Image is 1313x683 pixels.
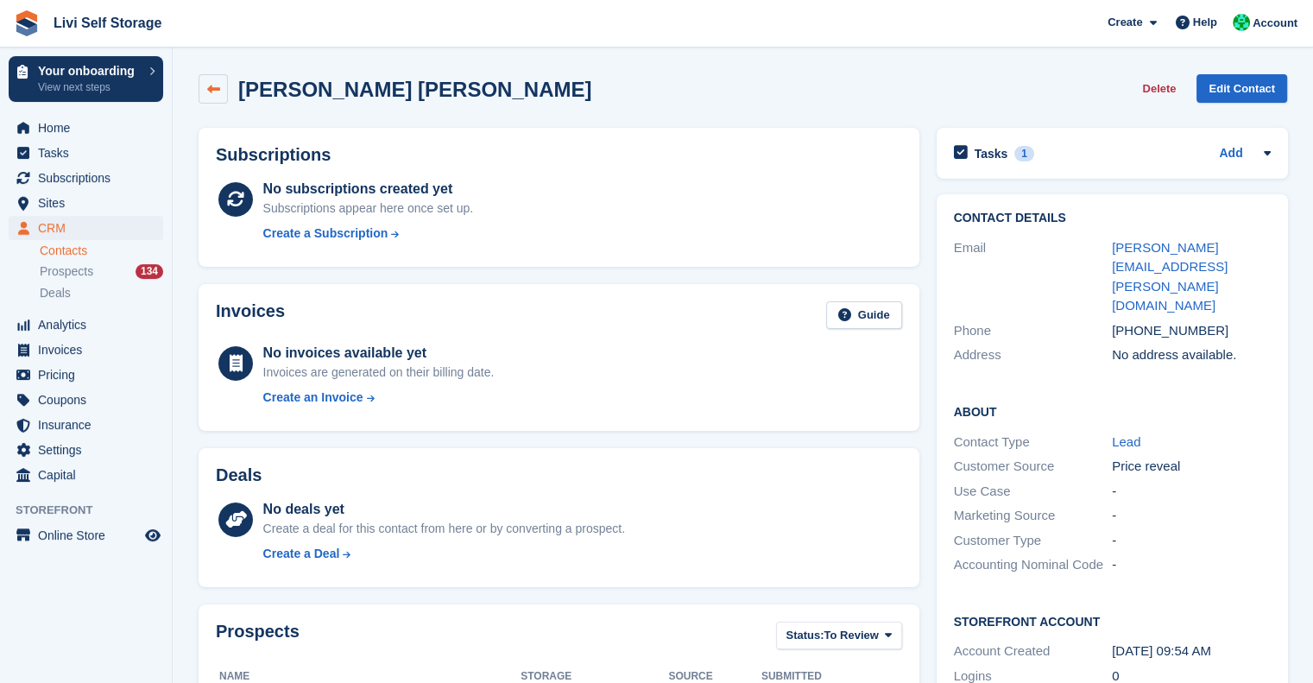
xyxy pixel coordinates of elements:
a: Preview store [142,525,163,546]
img: stora-icon-8386f47178a22dfd0bd8f6a31ec36ba5ce8667c1dd55bd0f319d3a0aa187defe.svg [14,10,40,36]
a: Lead [1112,434,1140,449]
a: menu [9,363,163,387]
div: No address available. [1112,345,1271,365]
div: 134 [136,264,163,279]
a: menu [9,338,163,362]
div: - [1112,506,1271,526]
div: Email [954,238,1113,316]
h2: About [954,402,1271,420]
a: Edit Contact [1196,74,1287,103]
img: Joe Robertson [1233,14,1250,31]
span: CRM [38,216,142,240]
div: Use Case [954,482,1113,502]
span: Online Store [38,523,142,547]
h2: [PERSON_NAME] [PERSON_NAME] [238,78,591,101]
p: View next steps [38,79,141,95]
button: Delete [1135,74,1183,103]
span: Invoices [38,338,142,362]
p: Your onboarding [38,65,141,77]
span: Account [1253,15,1297,32]
div: - [1112,531,1271,551]
a: menu [9,116,163,140]
div: Address [954,345,1113,365]
span: Insurance [38,413,142,437]
a: Prospects 134 [40,262,163,281]
span: Tasks [38,141,142,165]
div: Price reveal [1112,457,1271,477]
a: Livi Self Storage [47,9,168,37]
span: Subscriptions [38,166,142,190]
div: - [1112,482,1271,502]
div: Subscriptions appear here once set up. [263,199,474,218]
span: Create [1108,14,1142,31]
span: Pricing [38,363,142,387]
a: menu [9,523,163,547]
div: [DATE] 09:54 AM [1112,642,1271,661]
div: No invoices available yet [263,343,495,364]
a: Your onboarding View next steps [9,56,163,102]
a: menu [9,166,163,190]
a: Deals [40,284,163,302]
div: Create a Deal [263,545,340,563]
span: Deals [40,285,71,301]
a: menu [9,191,163,215]
span: Analytics [38,313,142,337]
span: Home [38,116,142,140]
div: - [1112,555,1271,575]
a: Guide [826,301,902,330]
a: menu [9,141,163,165]
span: Prospects [40,263,93,280]
span: Sites [38,191,142,215]
a: menu [9,438,163,462]
h2: Deals [216,465,262,485]
a: Create a Subscription [263,225,474,243]
span: Storefront [16,502,172,519]
a: Create a Deal [263,545,625,563]
div: Phone [954,321,1113,341]
span: To Review [824,627,878,644]
span: Coupons [38,388,142,412]
a: [PERSON_NAME][EMAIL_ADDRESS][PERSON_NAME][DOMAIN_NAME] [1112,240,1228,313]
div: Create a deal for this contact from here or by converting a prospect. [263,520,625,538]
h2: Prospects [216,622,300,654]
a: menu [9,388,163,412]
div: No subscriptions created yet [263,179,474,199]
h2: Tasks [975,146,1008,161]
h2: Storefront Account [954,612,1271,629]
div: 1 [1014,146,1034,161]
div: Customer Source [954,457,1113,477]
a: menu [9,216,163,240]
div: Create a Subscription [263,225,388,243]
div: Account Created [954,642,1113,661]
h2: Subscriptions [216,145,902,165]
div: [PHONE_NUMBER] [1112,321,1271,341]
a: Create an Invoice [263,389,495,407]
span: Status: [786,627,824,644]
div: Create an Invoice [263,389,363,407]
button: Status: To Review [776,622,901,650]
a: Contacts [40,243,163,259]
h2: Invoices [216,301,285,330]
h2: Contact Details [954,212,1271,225]
div: No deals yet [263,499,625,520]
div: Invoices are generated on their billing date. [263,364,495,382]
div: Customer Type [954,531,1113,551]
div: Contact Type [954,433,1113,452]
a: Add [1219,144,1242,164]
span: Help [1193,14,1217,31]
a: menu [9,463,163,487]
div: Marketing Source [954,506,1113,526]
span: Capital [38,463,142,487]
span: Settings [38,438,142,462]
div: Accounting Nominal Code [954,555,1113,575]
a: menu [9,313,163,337]
a: menu [9,413,163,437]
